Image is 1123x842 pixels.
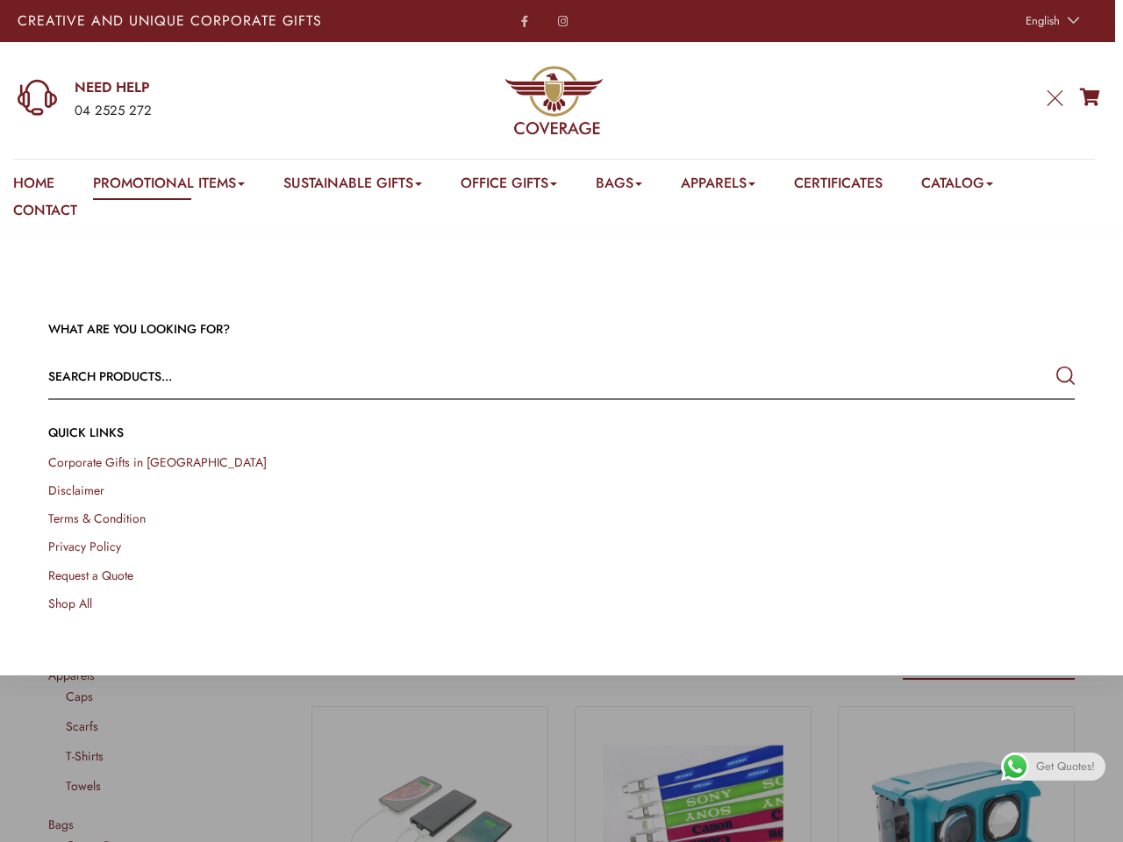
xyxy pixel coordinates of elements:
a: NEED HELP [75,78,361,97]
a: Privacy Policy [48,538,121,555]
a: Apparels [681,173,755,200]
a: Terms & Condition [48,510,146,527]
h3: WHAT ARE YOU LOOKING FOR? [48,321,1075,339]
a: Request a Quote [48,566,133,583]
a: Office Gifts [461,173,557,200]
a: Home [13,173,54,200]
span: Get Quotes! [1036,753,1095,781]
a: Catalog [921,173,993,200]
p: Creative and Unique Corporate Gifts [18,14,440,28]
a: Bags [596,173,642,200]
a: Contact [13,200,77,227]
a: English [1017,9,1084,33]
a: Corporate Gifts in [GEOGRAPHIC_DATA] [48,453,267,471]
a: Shop All [48,594,92,611]
h4: QUICK LINKs [48,424,1075,441]
a: Disclaimer [48,482,104,499]
a: Promotional Items [93,173,245,200]
span: English [1026,12,1060,29]
a: Sustainable Gifts [283,173,422,200]
a: Certificates [794,173,883,200]
input: Search products... [48,355,869,397]
div: 04 2525 272 [75,100,361,123]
